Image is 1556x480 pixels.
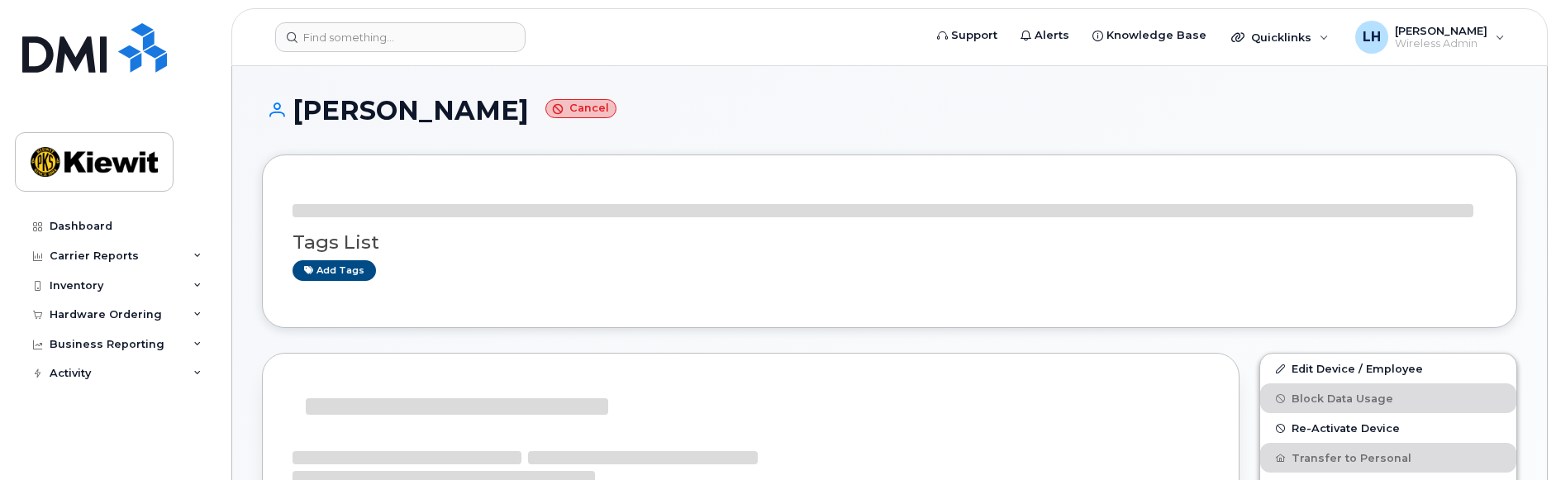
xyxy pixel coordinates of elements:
[262,96,1517,125] h1: [PERSON_NAME]
[1260,413,1516,443] button: Re-Activate Device
[1260,383,1516,413] button: Block Data Usage
[293,232,1487,253] h3: Tags List
[1260,443,1516,473] button: Transfer to Personal
[1260,354,1516,383] a: Edit Device / Employee
[1292,422,1400,435] span: Re-Activate Device
[545,99,616,118] small: Cancel
[293,260,376,281] a: Add tags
